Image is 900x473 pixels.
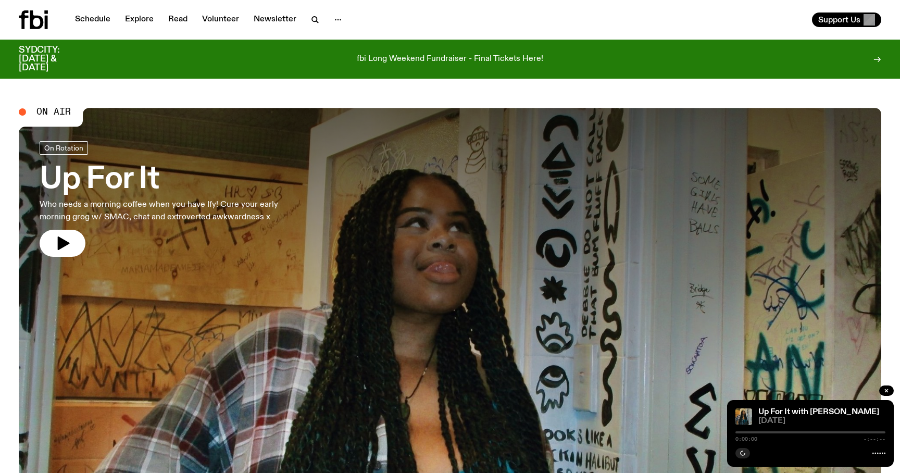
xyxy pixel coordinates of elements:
[19,46,85,72] h3: SYDCITY: [DATE] & [DATE]
[40,141,88,155] a: On Rotation
[818,15,860,24] span: Support Us
[119,13,160,27] a: Explore
[44,144,83,152] span: On Rotation
[40,198,306,223] p: Who needs a morning coffee when you have Ify! Cure your early morning grog w/ SMAC, chat and extr...
[36,107,71,117] span: On Air
[247,13,303,27] a: Newsletter
[40,165,306,194] h3: Up For It
[864,437,885,442] span: -:--:--
[69,13,117,27] a: Schedule
[758,408,879,416] a: Up For It with [PERSON_NAME]
[357,55,543,64] p: fbi Long Weekend Fundraiser - Final Tickets Here!
[758,417,885,425] span: [DATE]
[196,13,245,27] a: Volunteer
[40,141,306,257] a: Up For ItWho needs a morning coffee when you have Ify! Cure your early morning grog w/ SMAC, chat...
[735,408,752,425] img: Ify - a Brown Skin girl with black braided twists, looking up to the side with her tongue stickin...
[735,437,757,442] span: 0:00:00
[812,13,881,27] button: Support Us
[162,13,194,27] a: Read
